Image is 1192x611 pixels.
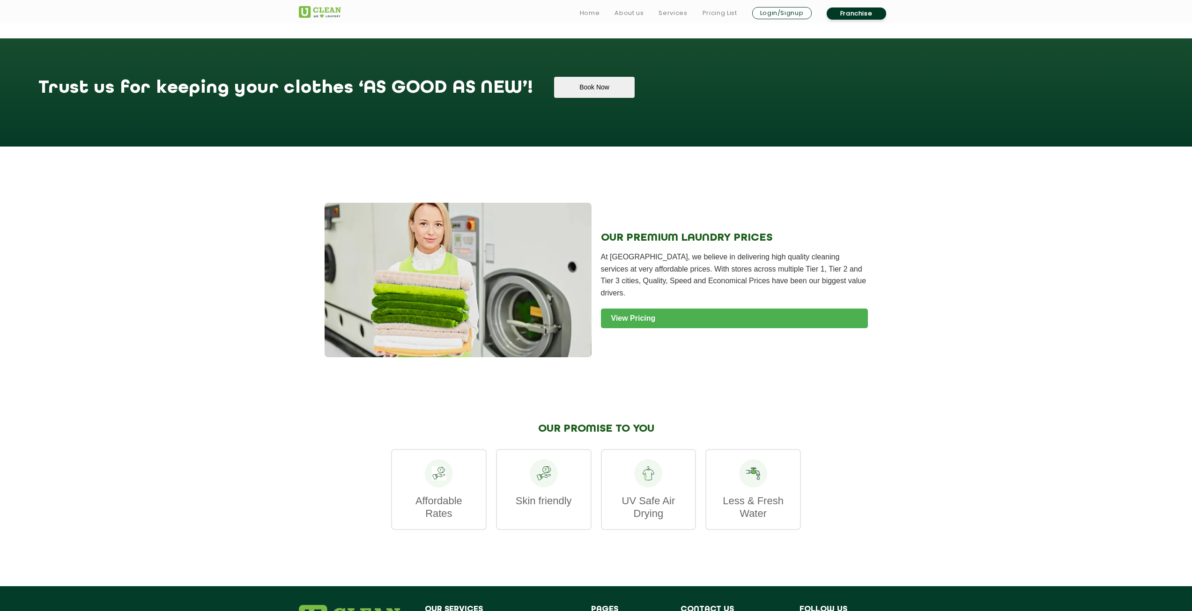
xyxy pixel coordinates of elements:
[601,251,868,299] p: At [GEOGRAPHIC_DATA], we believe in delivering high quality cleaning services at very affordable ...
[325,203,592,357] img: Premium Laundry Service
[601,232,868,244] h2: OUR PREMIUM LAUNDRY PRICES
[611,494,686,520] p: UV Safe Air Drying
[716,494,791,520] p: Less & Fresh Water
[391,423,801,435] h2: OUR PROMISE TO YOU
[554,77,634,98] button: Book Now
[615,7,644,19] a: About us
[752,7,812,19] a: Login/Signup
[38,77,533,108] h1: Trust us for keeping your clothes ‘AS GOOD AS NEW’!
[827,7,886,20] a: Franchise
[703,7,737,19] a: Pricing List
[601,309,868,328] a: View Pricing
[401,494,476,520] p: Affordable Rates
[299,6,341,18] img: UClean Laundry and Dry Cleaning
[506,494,581,507] p: Skin friendly
[659,7,687,19] a: Services
[580,7,600,19] a: Home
